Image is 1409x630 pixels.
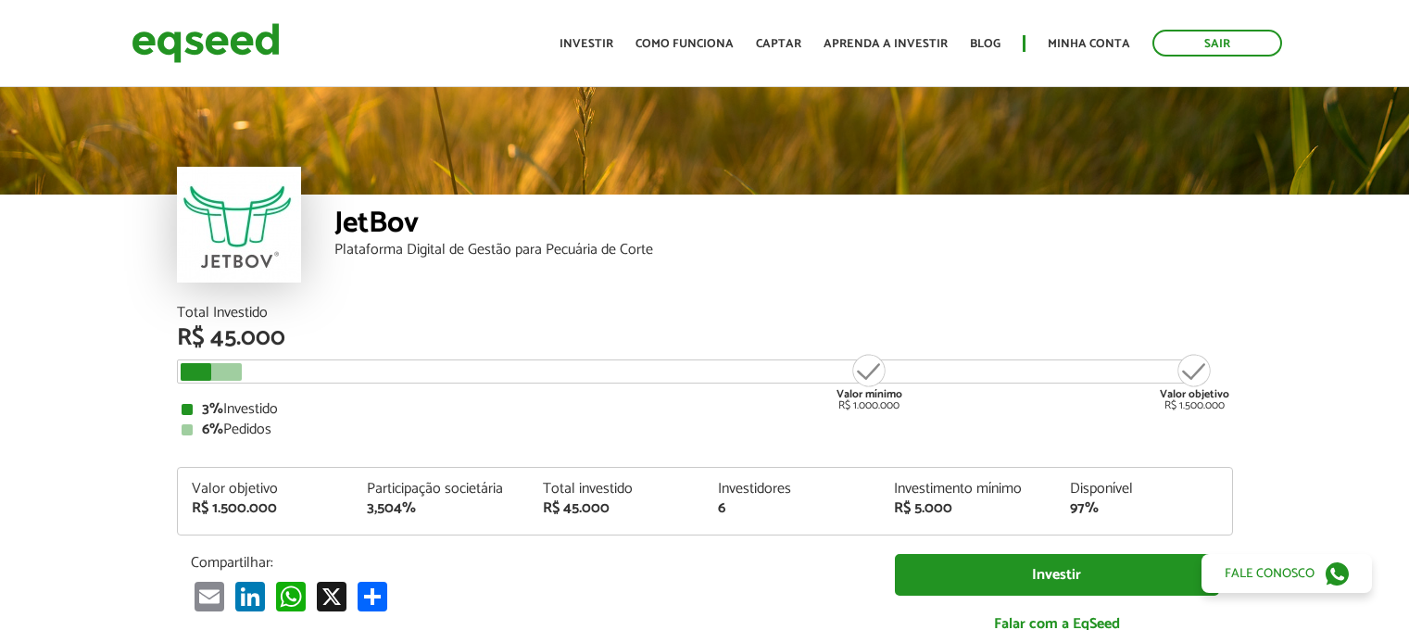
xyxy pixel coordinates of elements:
img: EqSeed [132,19,280,68]
div: Investidores [718,482,866,497]
a: Sair [1152,30,1282,57]
a: Investir [895,554,1219,596]
div: JetBov [334,208,1233,243]
div: Participação societária [367,482,515,497]
a: Blog [970,38,1000,50]
a: X [313,581,350,611]
a: Investir [560,38,613,50]
strong: 6% [202,417,223,442]
a: Minha conta [1048,38,1130,50]
p: Compartilhar: [191,554,867,572]
div: 97% [1070,501,1218,516]
div: 3,504% [367,501,515,516]
div: R$ 1.500.000 [1160,352,1229,411]
div: Disponível [1070,482,1218,497]
div: 6 [718,501,866,516]
div: Valor objetivo [192,482,340,497]
a: Email [191,581,228,611]
div: R$ 1.000.000 [835,352,904,411]
a: Share [354,581,391,611]
a: Fale conosco [1201,554,1372,593]
div: Total investido [543,482,691,497]
strong: Valor objetivo [1160,385,1229,403]
div: Investido [182,402,1228,417]
div: Pedidos [182,422,1228,437]
strong: 3% [202,397,223,422]
a: Como funciona [635,38,734,50]
div: R$ 1.500.000 [192,501,340,516]
strong: Valor mínimo [837,385,902,403]
a: Aprenda a investir [824,38,948,50]
a: WhatsApp [272,581,309,611]
a: LinkedIn [232,581,269,611]
div: R$ 45.000 [177,326,1233,350]
div: Total Investido [177,306,1233,321]
div: R$ 5.000 [894,501,1042,516]
div: R$ 45.000 [543,501,691,516]
div: Investimento mínimo [894,482,1042,497]
a: Captar [756,38,801,50]
div: Plataforma Digital de Gestão para Pecuária de Corte [334,243,1233,258]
